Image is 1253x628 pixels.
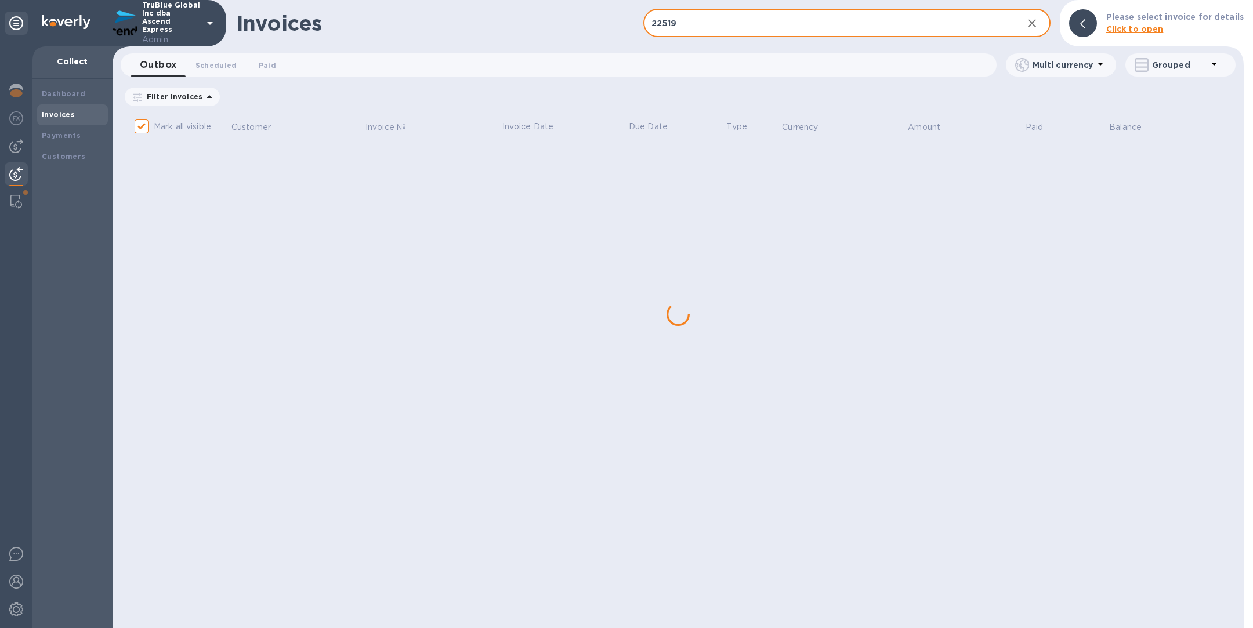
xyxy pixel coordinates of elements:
[1109,121,1157,133] span: Balance
[1106,12,1244,21] b: Please select invoice for details
[42,56,103,67] p: Collect
[365,121,406,133] p: Invoice №
[1026,121,1044,133] p: Paid
[42,89,86,98] b: Dashboard
[42,152,86,161] b: Customers
[1026,121,1059,133] span: Paid
[5,12,28,35] div: Unpin categories
[142,1,200,46] p: TruBlue Global Inc dba Ascend Express
[908,121,940,133] p: Amount
[365,121,421,133] span: Invoice №
[142,92,202,101] p: Filter Invoices
[782,121,818,133] p: Currency
[259,59,276,71] span: Paid
[237,11,322,35] h1: Invoices
[629,121,723,133] p: Due Date
[908,121,955,133] span: Amount
[782,121,833,133] span: Currency
[195,59,237,71] span: Scheduled
[140,57,177,73] span: Outbox
[1152,59,1207,71] p: Grouped
[1106,24,1164,34] b: Click to open
[726,121,778,133] p: Type
[142,34,200,46] p: Admin
[9,111,23,125] img: Foreign exchange
[502,121,625,133] p: Invoice Date
[231,121,271,133] p: Customer
[231,121,286,133] span: Customer
[154,121,211,133] p: Mark all visible
[1109,121,1142,133] p: Balance
[42,15,90,29] img: Logo
[1033,59,1093,71] p: Multi currency
[42,110,75,119] b: Invoices
[42,131,81,140] b: Payments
